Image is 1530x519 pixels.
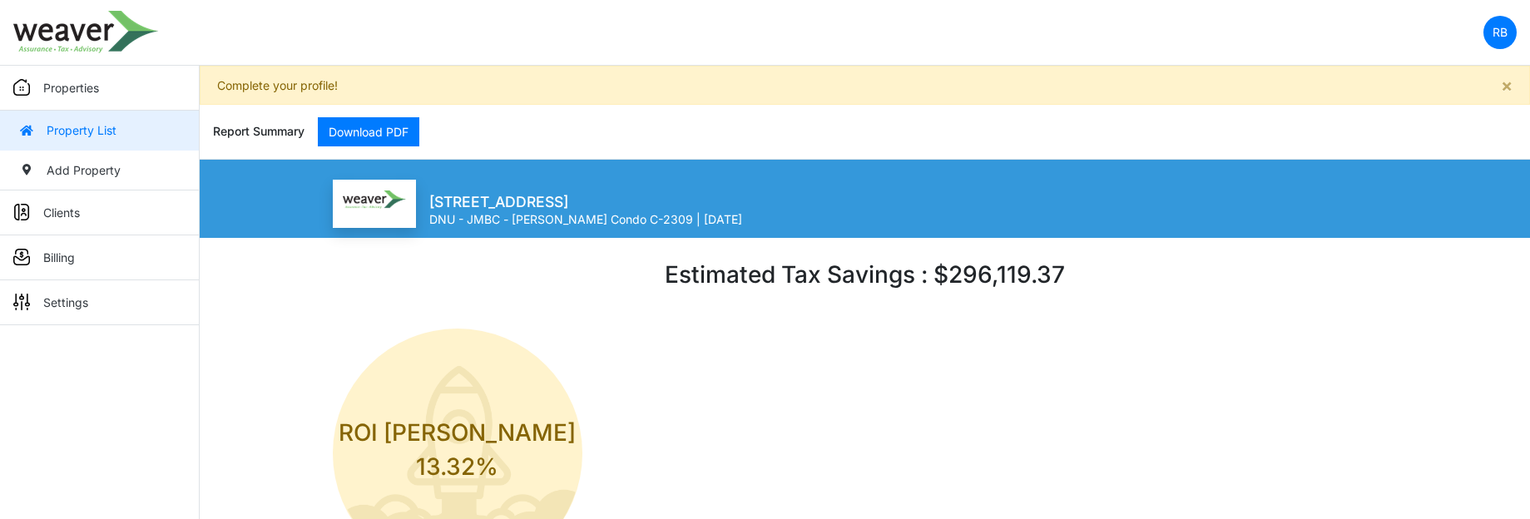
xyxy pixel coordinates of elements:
[339,453,576,482] h3: 13.32%
[213,125,305,139] h6: Report Summary
[1493,23,1508,41] p: RB
[13,294,30,310] img: sidemenu_settings.png
[43,249,75,266] p: Billing
[200,66,1530,105] div: Complete your profile!
[339,419,576,447] h4: ROI [PERSON_NAME]
[43,294,88,311] p: Settings
[318,117,419,146] a: Download PDF
[665,261,1065,289] h2: Estimated Tax Savings : $296,119.37
[1501,75,1513,96] span: ×
[429,193,742,210] h5: [STREET_ADDRESS]
[13,11,159,53] img: spp logo
[43,204,80,221] p: Clients
[13,204,30,220] img: sidemenu_client.png
[1483,16,1517,49] a: RB
[1484,67,1529,104] button: Close
[429,210,742,228] p: DNU - JMBC - [PERSON_NAME] Condo C-2309 | [DATE]
[13,79,30,96] img: sidemenu_properties.png
[43,79,99,96] p: Properties
[343,190,406,209] img: Weaver_Logo.png
[13,249,30,265] img: sidemenu_billing.png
